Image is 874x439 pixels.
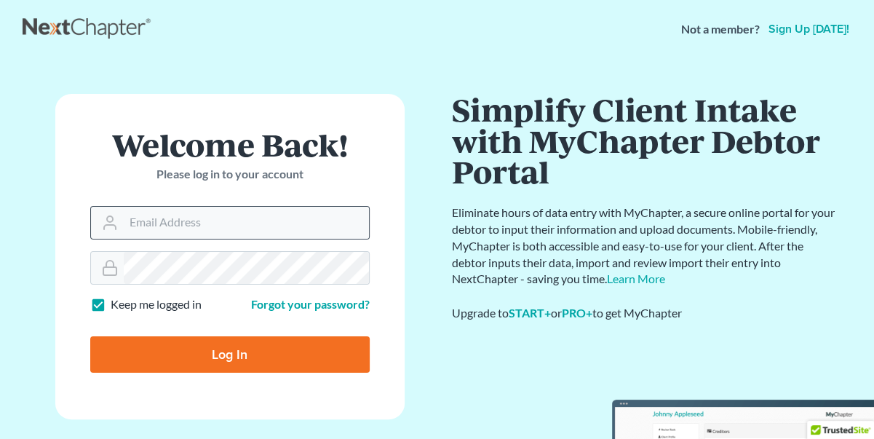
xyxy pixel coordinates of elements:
[90,166,370,183] p: Please log in to your account
[766,23,852,35] a: Sign up [DATE]!
[124,207,369,239] input: Email Address
[681,21,760,38] strong: Not a member?
[452,94,838,187] h1: Simplify Client Intake with MyChapter Debtor Portal
[509,306,551,320] a: START+
[251,297,370,311] a: Forgot your password?
[452,305,838,322] div: Upgrade to or to get MyChapter
[90,336,370,373] input: Log In
[607,272,665,285] a: Learn More
[90,129,370,160] h1: Welcome Back!
[111,296,202,313] label: Keep me logged in
[562,306,592,320] a: PRO+
[452,205,838,288] p: Eliminate hours of data entry with MyChapter, a secure online portal for your debtor to input the...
